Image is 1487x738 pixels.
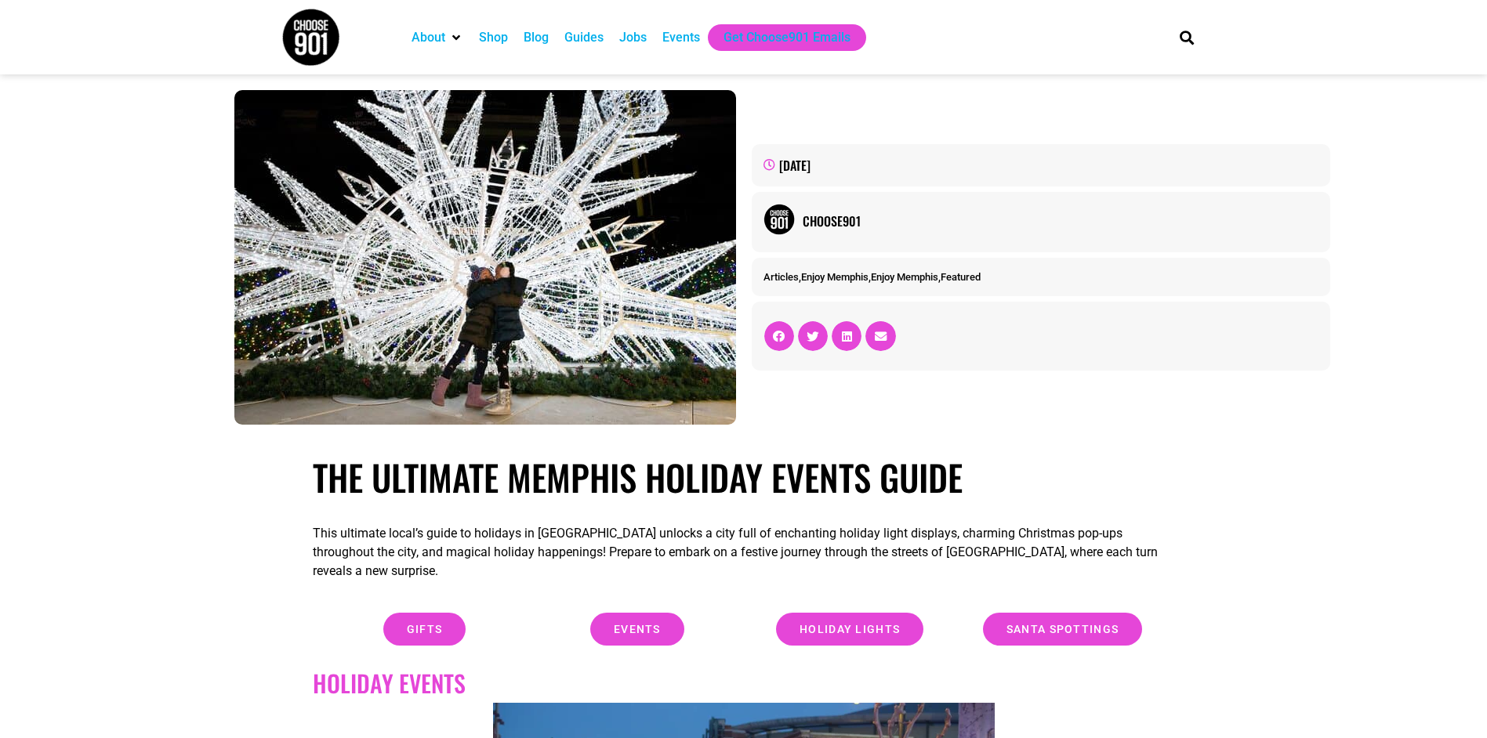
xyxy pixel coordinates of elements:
[803,212,1319,230] a: Choose901
[1173,24,1199,50] div: Search
[983,613,1143,646] a: Santa Spottings
[404,24,1153,51] nav: Main nav
[764,321,794,351] div: Share on facebook
[832,321,861,351] div: Share on linkedin
[800,624,900,635] span: Holiday Lights
[614,624,661,635] span: Events
[865,321,895,351] div: Share on email
[313,456,1173,498] h1: The Ultimate Memphis Holiday Events Guide
[479,28,508,47] a: Shop
[776,613,923,646] a: Holiday Lights
[412,28,445,47] a: About
[619,28,647,47] a: Jobs
[407,624,443,635] span: Gifts
[763,204,795,235] img: Picture of Choose901
[798,321,828,351] div: Share on twitter
[724,28,850,47] a: Get Choose901 Emails
[763,271,799,283] a: Articles
[871,271,938,283] a: Enjoy Memphis
[524,28,549,47] a: Blog
[763,271,981,283] span: , , ,
[662,28,700,47] a: Events
[779,156,811,175] time: [DATE]
[801,271,869,283] a: Enjoy Memphis
[313,524,1173,581] p: This ultimate local’s guide to holidays in [GEOGRAPHIC_DATA] unlocks a city full of enchanting ho...
[404,24,471,51] div: About
[941,271,981,283] a: Featured
[1006,624,1119,635] span: Santa Spottings
[313,669,1173,697] h2: Holiday events
[590,613,684,646] a: Events
[383,613,466,646] a: Gifts
[234,90,736,425] img: Two people hugging in front of a large snowflake, capturing the ultimate holiday spirit of 2023 i...
[564,28,604,47] a: Guides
